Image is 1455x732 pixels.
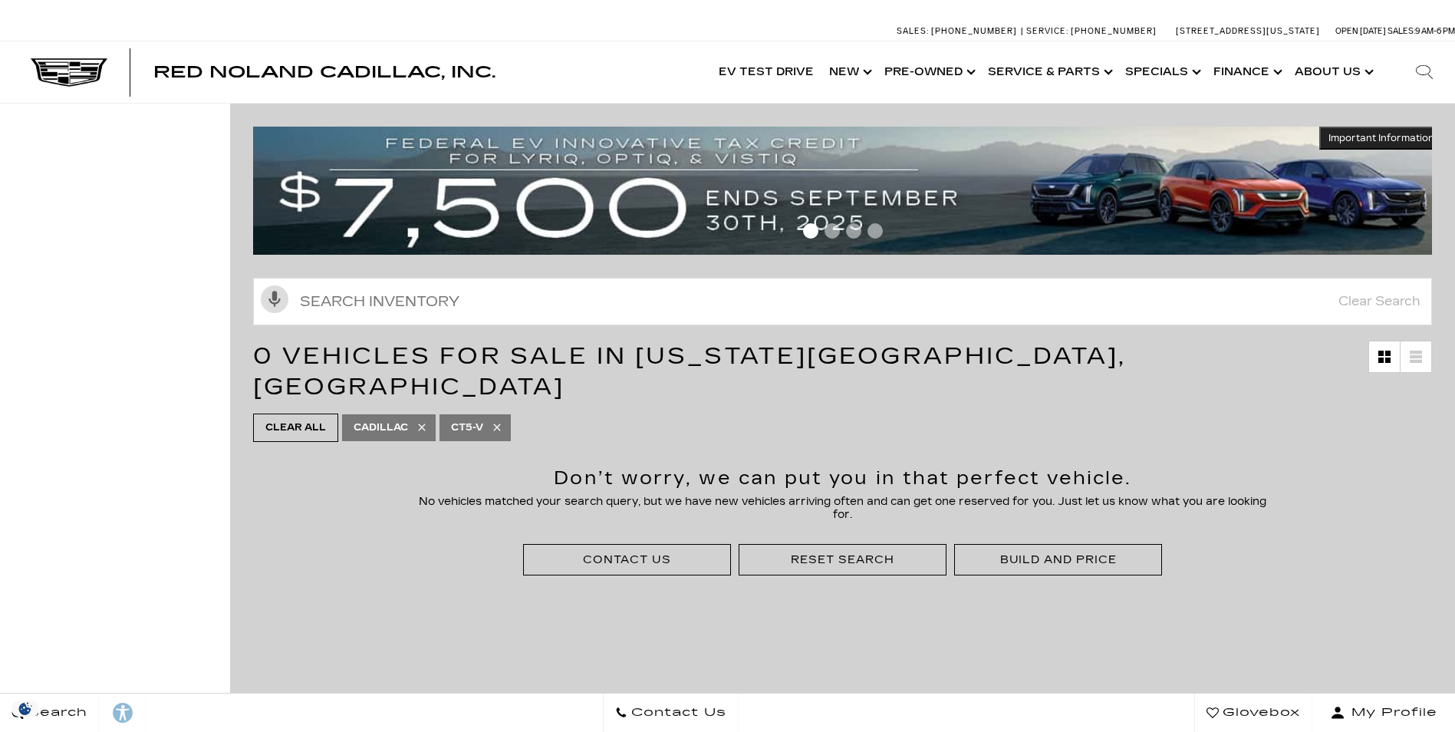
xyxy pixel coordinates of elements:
[931,26,1017,36] span: [PHONE_NUMBER]
[1415,26,1455,36] span: 9 AM-6 PM
[846,223,861,239] span: Go to slide 3
[1206,41,1287,103] a: Finance
[1319,127,1443,150] button: Important Information
[1388,26,1415,36] span: Sales:
[1345,702,1437,724] span: My Profile
[803,223,818,239] span: Go to slide 1
[31,58,107,87] img: Cadillac Dark Logo with Cadillac White Text
[603,694,739,732] a: Contact Us
[253,278,1432,325] input: Search Inventory
[739,544,946,575] div: Reset Search
[825,223,840,239] span: Go to slide 2
[1021,27,1160,35] a: Service: [PHONE_NUMBER]
[451,418,483,437] span: CT5-V
[253,127,1443,254] img: vrp-tax-ending-august-version
[265,418,326,437] span: Clear All
[24,702,87,724] span: Search
[1176,26,1320,36] a: [STREET_ADDRESS][US_STATE]
[8,701,43,717] section: Click to Open Cookie Consent Modal
[711,41,821,103] a: EV Test Drive
[411,469,1274,487] h2: Don’t worry, we can put you in that perfect vehicle.
[1118,41,1206,103] a: Specials
[1287,41,1378,103] a: About Us
[354,418,408,437] span: Cadillac
[980,41,1118,103] a: Service & Parts
[821,41,877,103] a: New
[153,64,495,80] a: Red Noland Cadillac, Inc.
[1335,26,1386,36] span: Open [DATE]
[1071,26,1157,36] span: [PHONE_NUMBER]
[1328,132,1434,144] span: Important Information
[523,544,731,575] div: Contact Us
[153,63,495,81] span: Red Noland Cadillac, Inc.
[261,285,288,313] svg: Click to toggle on voice search
[253,342,1126,401] span: 0 Vehicles for Sale in [US_STATE][GEOGRAPHIC_DATA], [GEOGRAPHIC_DATA]
[1000,552,1117,567] div: Build and Price
[1219,702,1300,724] span: Glovebox
[8,701,43,717] img: Opt-Out Icon
[877,41,980,103] a: Pre-Owned
[411,495,1274,521] p: No vehicles matched your search query, but we have new vehicles arriving often and can get one re...
[954,544,1162,575] div: Build and Price
[1194,694,1312,732] a: Glovebox
[583,552,671,567] div: Contact Us
[627,702,726,724] span: Contact Us
[897,27,1021,35] a: Sales: [PHONE_NUMBER]
[1312,694,1455,732] button: Open user profile menu
[897,26,929,36] span: Sales:
[791,552,894,567] div: Reset Search
[1026,26,1068,36] span: Service:
[867,223,883,239] span: Go to slide 4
